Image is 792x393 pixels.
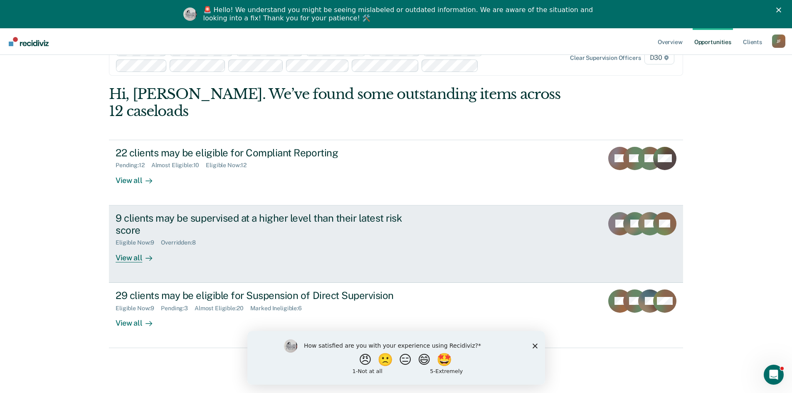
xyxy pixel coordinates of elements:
div: Almost Eligible : 20 [195,305,250,312]
div: 29 clients may be eligible for Suspension of Direct Supervision [116,289,407,302]
div: Eligible Now : 9 [116,239,161,246]
div: 🚨 Hello! We understand you might be seeing mislabeled or outdated information. We are aware of th... [203,6,596,22]
div: View all [116,169,162,185]
iframe: Intercom live chat [764,365,784,385]
div: Overridden : 8 [161,239,202,246]
div: Eligible Now : 9 [116,305,161,312]
a: Clients [741,28,764,55]
div: J F [772,35,785,48]
div: 9 clients may be supervised at a higher level than their latest risk score [116,212,407,236]
div: Clear supervision officers [570,54,641,62]
a: Overview [656,28,684,55]
div: Almost Eligible : 10 [151,162,206,169]
div: Close [776,7,785,12]
img: Profile image for Kim [183,7,197,21]
a: 29 clients may be eligible for Suspension of Direct SupervisionEligible Now:9Pending:3Almost Elig... [109,283,683,348]
div: Marked Ineligible : 6 [250,305,308,312]
iframe: Survey by Kim from Recidiviz [247,331,545,385]
div: View all [116,311,162,328]
a: Opportunities [693,28,733,55]
div: Pending : 12 [116,162,151,169]
a: 22 clients may be eligible for Compliant ReportingPending:12Almost Eligible:10Eligible Now:12View... [109,140,683,205]
div: Pending : 3 [161,305,195,312]
a: 9 clients may be supervised at a higher level than their latest risk scoreEligible Now:9Overridde... [109,205,683,283]
div: 22 clients may be eligible for Compliant Reporting [116,147,407,159]
div: View all [116,246,162,262]
div: Eligible Now : 12 [206,162,253,169]
button: Profile dropdown button [772,35,785,48]
img: Recidiviz [9,37,49,46]
span: D30 [644,51,674,64]
div: Hi, [PERSON_NAME]. We’ve found some outstanding items across 12 caseloads [109,86,568,120]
